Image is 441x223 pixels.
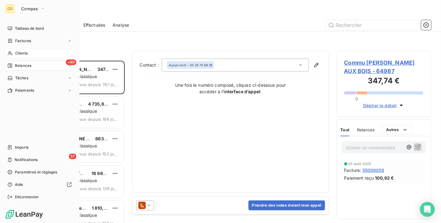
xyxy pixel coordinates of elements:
[140,62,162,68] label: Contact :
[88,101,112,107] span: 4 735,60 €
[357,127,375,132] span: Relances
[382,125,412,135] button: Autres
[344,75,424,88] h3: 347,74 €
[5,209,43,219] img: Logo LeanPay
[344,167,361,173] span: Facture :
[344,175,374,181] span: Paiement reçu
[15,157,38,163] span: Notifications
[21,6,38,11] span: Compas
[73,117,119,122] span: prévue depuis 166 jours
[73,151,119,156] span: prévue depuis 152 jours
[326,20,419,30] input: Rechercher
[97,67,116,72] span: 347,74 €
[15,88,34,93] span: Paiements
[73,82,119,87] span: prévue depuis 787 jours
[169,63,212,67] div: - 03 25 75 66 18
[73,186,119,191] span: prévue depuis 138 jours
[15,75,28,81] span: Tâches
[15,50,28,56] span: Clients
[420,202,435,217] div: Open Intercom Messenger
[15,63,31,68] span: Relances
[44,67,121,72] span: Commu [PERSON_NAME] AUX BOIS
[5,180,74,190] a: Aide
[248,200,325,210] button: Prendre des notes durant mon appel
[363,102,397,109] span: Déplier le détail
[15,194,39,200] span: Déconnexion
[355,96,358,101] span: 0
[349,162,372,166] span: 25 août 2025
[341,127,350,132] span: Tout
[69,154,76,159] span: 57
[83,22,105,28] span: Effectuées
[15,169,57,175] span: Paramètres et réglages
[95,136,115,141] span: 863,97 €
[169,63,186,67] em: Aucun nom
[113,22,129,28] span: Analyse
[15,182,23,187] span: Aide
[92,205,114,211] span: 1 810,02 €
[375,175,394,181] span: 100,92 €
[224,89,261,94] strong: interface d’appel
[15,26,44,31] span: Tableau de bord
[15,145,29,150] span: Imports
[361,102,406,109] button: Déplier le détail
[363,167,384,173] span: 55009058
[91,171,117,176] span: 16 985,82 €
[66,59,76,65] span: +99
[168,82,292,95] p: Une fois le numéro composé, cliquez ci-dessous pour accéder à l’ :
[5,4,15,14] div: CO
[15,38,31,44] span: Factures
[344,59,424,75] span: Commu [PERSON_NAME] AUX BOIS - 64987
